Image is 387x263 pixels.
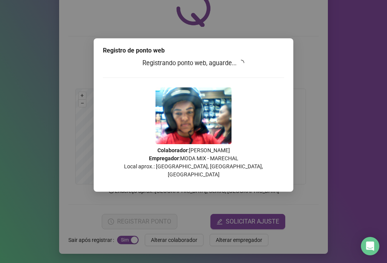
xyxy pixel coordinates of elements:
div: Open Intercom Messenger [361,237,379,255]
h3: Registrando ponto web, aguarde... [103,58,284,68]
p: : [PERSON_NAME] : MODA MIX - MARECHAL Local aprox.: [GEOGRAPHIC_DATA], [GEOGRAPHIC_DATA], [GEOGRA... [103,146,284,179]
strong: Empregador [149,155,179,161]
span: loading [238,60,244,66]
div: Registro de ponto web [103,46,284,55]
img: 2Q== [155,87,232,144]
strong: Colaborador [157,147,188,153]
